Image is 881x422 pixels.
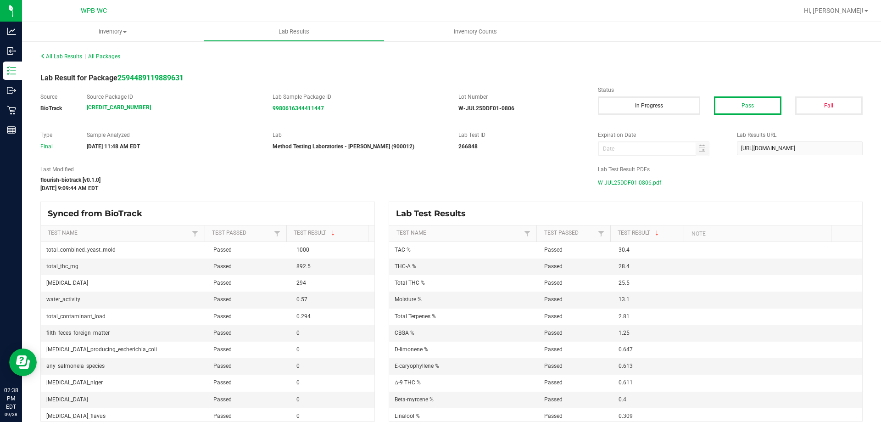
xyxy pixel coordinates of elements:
[7,27,16,36] inline-svg: Analytics
[46,280,88,286] span: [MEDICAL_DATA]
[458,143,478,150] strong: 266848
[395,363,439,369] span: E-caryophyllene %
[4,386,18,411] p: 02:38 PM EDT
[544,396,563,403] span: Passed
[544,413,563,419] span: Passed
[544,247,563,253] span: Passed
[795,96,863,115] button: Fail
[88,53,120,60] span: All Packages
[544,330,563,336] span: Passed
[48,208,149,219] span: Synced from BioTrack
[296,346,300,353] span: 0
[273,105,324,112] a: 9980616344411447
[213,413,232,419] span: Passed
[458,93,584,101] label: Lot Number
[212,230,272,237] a: Test PassedSortable
[81,7,107,15] span: WPB WC
[213,363,232,369] span: Passed
[396,208,473,219] span: Lab Test Results
[273,143,414,150] strong: Method Testing Laboratories - [PERSON_NAME] (900012)
[40,165,584,174] label: Last Modified
[296,296,307,303] span: 0.57
[213,247,232,253] span: Passed
[596,228,607,239] a: Filter
[619,363,633,369] span: 0.613
[40,93,73,101] label: Source
[296,247,309,253] span: 1000
[296,263,311,270] span: 892.5
[213,296,232,303] span: Passed
[296,379,300,386] span: 0
[619,247,630,253] span: 30.4
[40,73,184,82] span: Lab Result for Package
[458,131,584,139] label: Lab Test ID
[213,263,232,270] span: Passed
[619,396,626,403] span: 0.4
[87,131,259,139] label: Sample Analyzed
[544,296,563,303] span: Passed
[46,346,157,353] span: [MEDICAL_DATA]_producing_escherichia_coli
[213,346,232,353] span: Passed
[395,263,416,270] span: THC-A %
[46,313,106,320] span: total_contaminant_load
[544,313,563,320] span: Passed
[40,177,100,183] strong: flourish-biotrack [v0.1.0]
[296,363,300,369] span: 0
[273,93,445,101] label: Lab Sample Package ID
[7,106,16,115] inline-svg: Retail
[619,413,633,419] span: 0.309
[544,280,563,286] span: Passed
[117,73,184,82] a: 2594489119889631
[544,363,563,369] span: Passed
[7,46,16,56] inline-svg: Inbound
[296,396,300,403] span: 0
[46,363,105,369] span: any_salmonela_species
[7,86,16,95] inline-svg: Outbound
[619,379,633,386] span: 0.611
[395,296,422,303] span: Moisture %
[213,379,232,386] span: Passed
[458,105,514,112] strong: W-JUL25DDF01-0806
[522,228,533,239] a: Filter
[598,176,661,190] span: W-JUL25DDF01-0806.pdf
[294,230,365,237] a: Test ResultSortable
[441,28,509,36] span: Inventory Counts
[87,93,259,101] label: Source Package ID
[40,142,73,151] div: Final
[46,413,106,419] span: [MEDICAL_DATA]_flavus
[22,22,203,41] a: Inventory
[395,396,434,403] span: Beta-myrcene %
[22,28,203,36] span: Inventory
[329,230,337,237] span: Sortable
[4,411,18,418] p: 09/28
[87,104,151,111] a: [CREDIT_CARD_NUMBER]
[48,230,190,237] a: Test NameSortable
[296,330,300,336] span: 0
[619,280,630,286] span: 25.5
[273,131,445,139] label: Lab
[396,230,522,237] a: Test NameSortable
[40,131,73,139] label: Type
[395,413,420,419] span: Linalool %
[544,379,563,386] span: Passed
[618,230,680,237] a: Test ResultSortable
[203,22,385,41] a: Lab Results
[46,330,110,336] span: filth_feces_foreign_matter
[598,165,863,174] label: Lab Test Result PDFs
[7,66,16,75] inline-svg: Inventory
[7,125,16,135] inline-svg: Reports
[46,263,78,270] span: total_thc_mg
[684,225,831,242] th: Note
[395,280,425,286] span: Total THC %
[84,53,86,60] span: |
[544,346,563,353] span: Passed
[804,7,864,14] span: Hi, [PERSON_NAME]!
[598,131,724,139] label: Expiration Date
[46,379,103,386] span: [MEDICAL_DATA]_niger
[296,280,306,286] span: 294
[40,53,82,60] span: All Lab Results
[619,330,630,336] span: 1.25
[9,349,37,376] iframe: Resource center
